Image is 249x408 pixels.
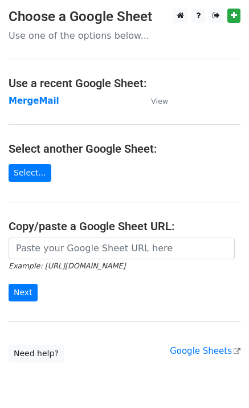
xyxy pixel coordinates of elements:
p: Use one of the options below... [9,30,240,42]
input: Next [9,284,38,301]
h3: Choose a Google Sheet [9,9,240,25]
input: Paste your Google Sheet URL here [9,238,235,259]
a: Google Sheets [170,346,240,356]
a: Select... [9,164,51,182]
a: Need help? [9,345,64,362]
a: View [140,96,168,106]
small: View [151,97,168,105]
small: Example: [URL][DOMAIN_NAME] [9,262,125,270]
h4: Copy/paste a Google Sheet URL: [9,219,240,233]
a: MergeMail [9,96,59,106]
h4: Use a recent Google Sheet: [9,76,240,90]
h4: Select another Google Sheet: [9,142,240,156]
